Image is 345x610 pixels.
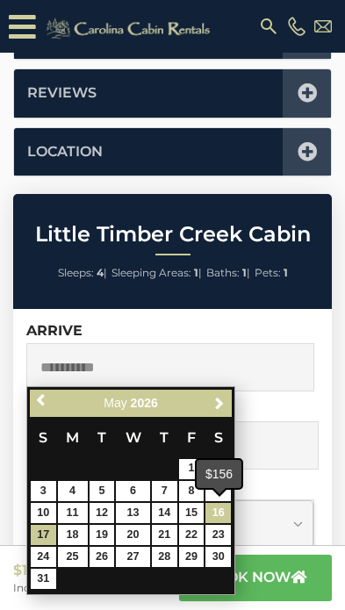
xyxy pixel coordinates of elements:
[97,266,104,279] strong: 4
[205,525,231,545] a: 23
[131,396,158,410] span: 2026
[13,561,132,581] span: $1,190.64
[116,547,149,567] a: 27
[31,525,56,545] a: 17
[205,503,231,523] a: 16
[126,429,141,446] span: Wednesday
[214,429,223,446] span: Saturday
[194,266,198,279] strong: 1
[104,396,126,410] span: May
[40,16,221,42] img: Khaki-logo.png
[35,393,49,407] span: Previous
[152,525,177,545] a: 21
[58,525,88,545] a: 18
[58,547,88,567] a: 25
[27,83,97,104] a: Reviews
[58,503,88,523] a: 11
[58,481,88,501] a: 4
[32,389,54,411] a: Previous
[206,266,240,279] span: Baths:
[90,525,115,545] a: 19
[255,266,281,279] span: Pets:
[27,142,103,162] a: Location
[90,503,115,523] a: 12
[66,429,79,446] span: Monday
[18,223,327,246] h2: Little Timber Creek Cabin
[152,481,177,501] a: 7
[179,503,205,523] a: 15
[39,429,47,446] span: Sunday
[179,459,205,479] a: 1
[90,547,115,567] a: 26
[116,503,149,523] a: 13
[179,547,205,567] a: 29
[26,322,83,339] label: Arrive
[97,429,106,446] span: Tuesday
[258,16,279,37] img: search-regular.svg
[31,481,56,501] a: 3
[187,429,196,446] span: Friday
[31,547,56,567] a: 24
[152,503,177,523] a: 14
[31,569,56,589] a: 31
[284,266,288,279] strong: 1
[179,555,332,601] button: book now
[90,481,115,501] a: 5
[160,429,169,446] span: Thursday
[111,262,202,284] li: |
[152,547,177,567] a: 28
[116,525,149,545] a: 20
[58,266,94,279] span: Sleeps:
[206,262,250,284] li: |
[58,262,107,284] li: |
[111,266,191,279] span: Sleeping Areas:
[31,503,56,523] a: 10
[13,580,132,595] span: Including Taxes & Fees
[284,17,310,35] a: [PHONE_NUMBER]
[208,392,230,414] a: Next
[205,481,231,501] a: 9
[242,266,247,279] strong: 1
[205,547,231,567] a: 30
[179,525,205,545] a: 22
[116,481,149,501] a: 6
[212,396,226,410] span: Next
[197,460,241,488] div: $156
[179,481,205,501] a: 8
